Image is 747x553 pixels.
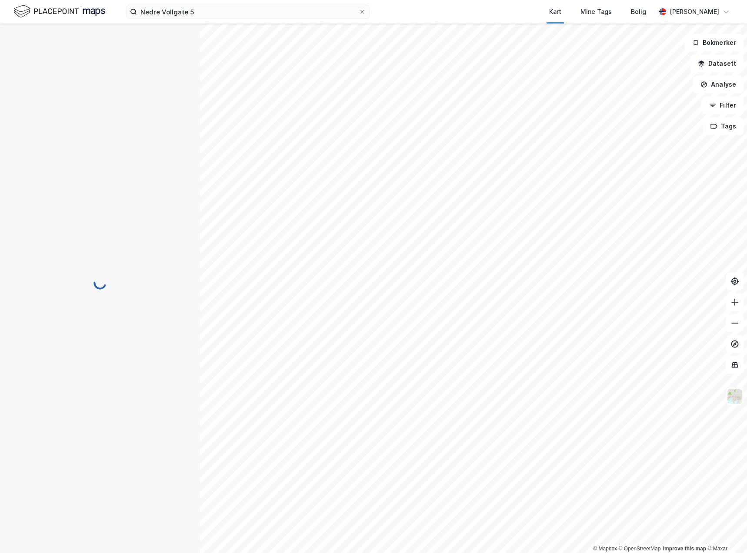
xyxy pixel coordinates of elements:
[670,7,719,17] div: [PERSON_NAME]
[631,7,646,17] div: Bolig
[663,546,706,552] a: Improve this map
[549,7,561,17] div: Kart
[690,55,744,72] button: Datasett
[727,388,743,405] img: Z
[702,97,744,114] button: Filter
[14,4,105,19] img: logo.f888ab2527a4732fd821a326f86c7f29.svg
[137,5,359,18] input: Søk på adresse, matrikkel, gårdeiere, leietakere eller personer
[93,276,107,290] img: spinner.a6d8c91a73a9ac5275cf975e30b51cfb.svg
[593,546,617,552] a: Mapbox
[580,7,612,17] div: Mine Tags
[704,511,747,553] iframe: Chat Widget
[693,76,744,93] button: Analyse
[619,546,661,552] a: OpenStreetMap
[703,118,744,135] button: Tags
[685,34,744,51] button: Bokmerker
